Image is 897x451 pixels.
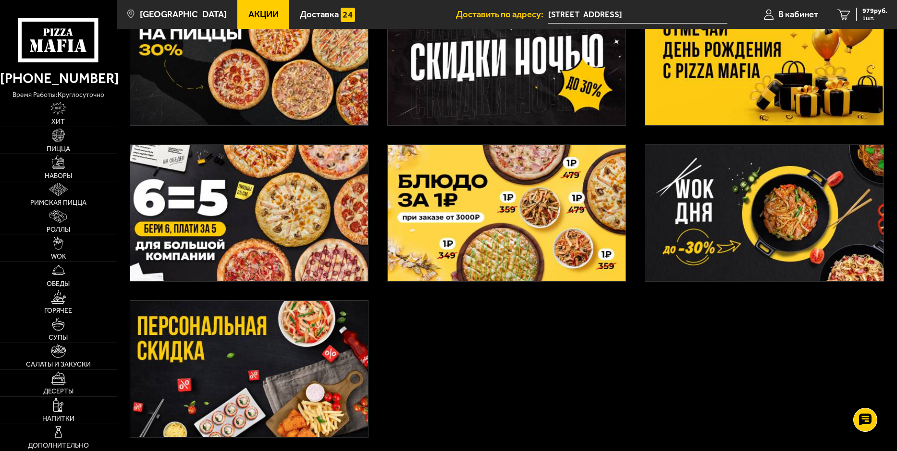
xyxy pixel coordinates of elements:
[140,10,227,19] span: [GEOGRAPHIC_DATA]
[47,146,70,153] span: Пицца
[26,361,91,368] span: Салаты и закуски
[862,15,887,21] span: 1 шт.
[30,200,86,206] span: Римская пицца
[42,415,74,422] span: Напитки
[300,10,339,19] span: Доставка
[49,334,68,341] span: Супы
[47,226,70,233] span: Роллы
[45,173,72,179] span: Наборы
[51,119,65,125] span: Хит
[778,10,818,19] span: В кабинет
[548,6,727,24] span: улица Турку, 23к1
[43,388,74,395] span: Десерты
[28,442,89,449] span: Дополнительно
[548,6,727,24] input: Ваш адрес доставки
[456,10,548,19] span: Доставить по адресу:
[47,281,70,287] span: Обеды
[862,8,887,14] span: 979 руб.
[248,10,279,19] span: Акции
[51,253,66,260] span: WOK
[341,8,355,22] img: 15daf4d41897b9f0e9f617042186c801.svg
[44,308,72,314] span: Горячее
